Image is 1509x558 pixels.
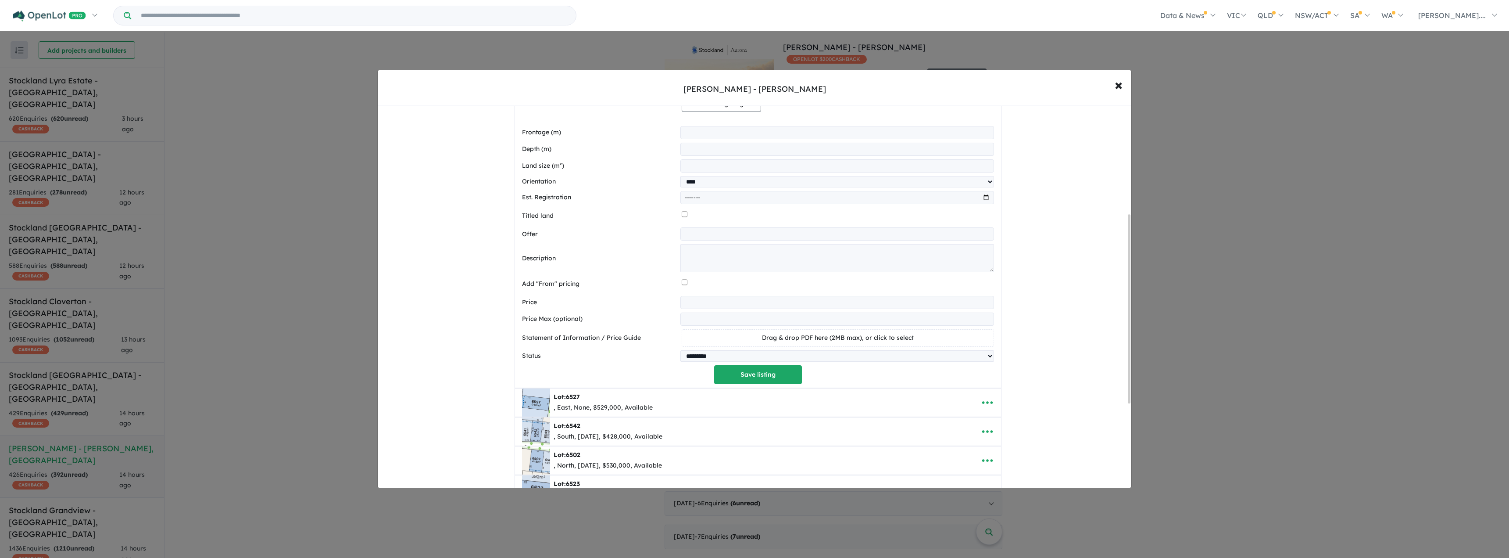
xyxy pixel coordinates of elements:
div: , South, [DATE], $428,000, Available [554,432,662,442]
span: 6523 [566,480,580,488]
label: Statement of Information / Price Guide [522,333,678,343]
img: Stockland%20Aurora%20-%20Wollert%20-%20Lot%206523___1757290581.jpg [522,475,550,504]
img: Stockland%20Aurora%20-%20Wollert%20-%20Lot%206527___1748841747.jpg [522,389,550,417]
span: 6502 [566,451,580,459]
label: Est. Registration [522,192,677,203]
button: Save listing [714,365,802,384]
div: , North, [DATE], $530,000, Available [554,461,662,471]
label: Description [522,253,677,264]
label: Titled land [522,211,678,221]
label: Depth (m) [522,144,677,155]
img: Stockland%20Aurora%20-%20Wollert%20-%20Lot%206542___1754885415.jpg [522,418,550,446]
div: , East, None, $529,000, Available [554,403,653,413]
b: Lot: [554,422,580,430]
div: [PERSON_NAME] - [PERSON_NAME] [683,83,826,95]
img: Stockland%20Aurora%20-%20Wollert%20-%20Lot%206502___1757290523.jpg [522,446,550,475]
span: × [1115,75,1123,94]
label: Status [522,351,677,361]
b: Lot: [554,393,580,401]
span: 6542 [566,422,580,430]
label: Orientation [522,176,677,187]
b: Lot: [554,480,580,488]
b: Lot: [554,451,580,459]
span: 6527 [566,393,580,401]
span: [PERSON_NAME].... [1418,11,1486,20]
label: Price [522,297,677,308]
input: Try estate name, suburb, builder or developer [133,6,574,25]
label: Offer [522,229,677,240]
img: Openlot PRO Logo White [13,11,86,22]
span: Drag & drop PDF here (2MB max), or click to select [762,334,914,342]
label: Land size (m²) [522,161,677,171]
label: Frontage (m) [522,127,677,138]
label: Add "From" pricing [522,279,678,289]
label: Price Max (optional) [522,314,677,324]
